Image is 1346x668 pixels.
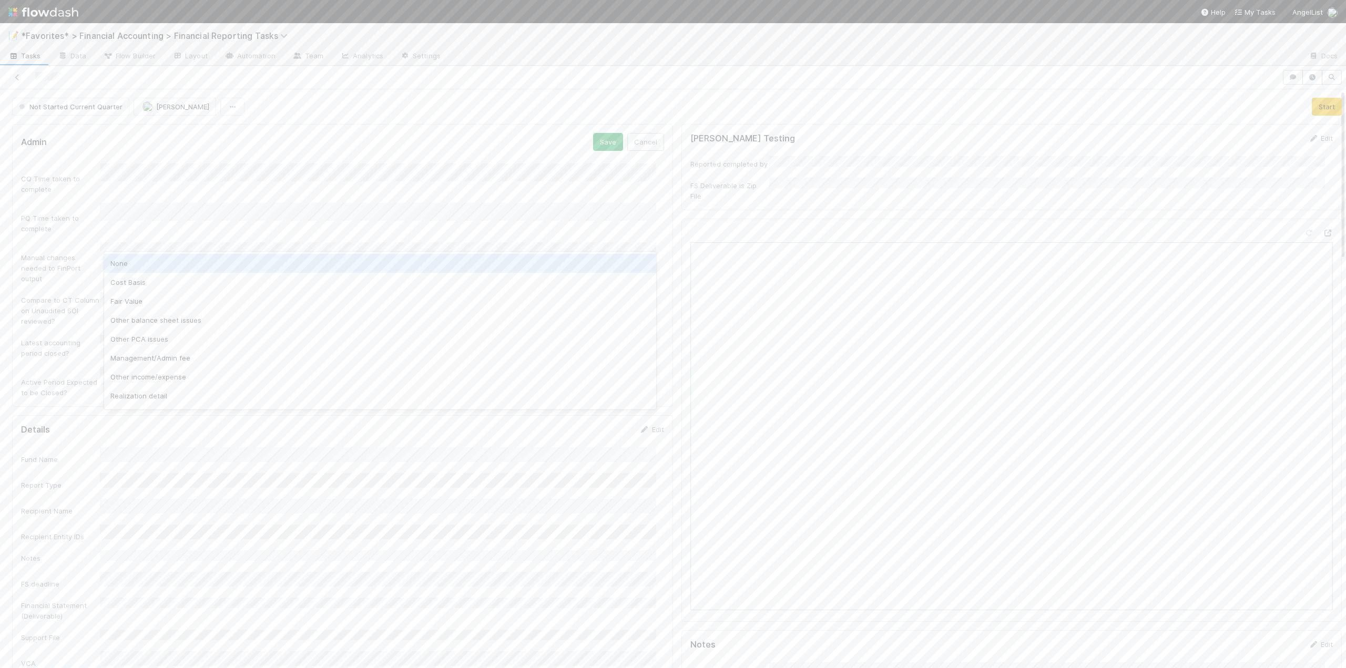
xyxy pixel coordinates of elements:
[21,137,47,148] h5: Admin
[1234,7,1276,17] a: My Tasks
[690,180,769,201] div: FS Deliverable is Zip File
[332,48,392,65] a: Analytics
[104,367,656,386] div: Other income/expense
[627,133,664,151] button: Cancel
[593,133,623,151] button: Save
[690,159,769,169] div: Reported completed by
[21,553,100,563] div: Notes
[103,50,156,61] span: Flow Builder
[142,101,153,112] img: avatar_705f3a58-2659-4f93-91ad-7a5be837418b.png
[21,600,100,621] div: Financial Statement (Deliverable)
[21,213,100,234] div: PQ Time taken to complete
[104,311,656,330] div: Other balance sheet issues
[1292,8,1323,16] span: AngelList
[17,102,123,111] span: Not Started Current Quarter
[104,405,656,424] div: Cashless contribution
[21,579,100,589] div: FS deadline
[21,173,100,194] div: CQ Time taken to complete
[639,425,664,434] a: Edit
[156,102,209,111] span: [PERSON_NAME]
[1308,134,1333,142] a: Edit
[21,425,50,435] h5: Details
[21,480,100,490] div: Report Type
[21,531,100,542] div: Recipient Entity IDs
[216,48,284,65] a: Automation
[12,98,129,116] button: Not Started Current Quarter
[690,640,716,650] h5: Notes
[95,48,164,65] a: Flow Builder
[21,377,100,398] div: Active Period Expected to be Closed?
[8,50,41,61] span: Tasks
[1327,7,1338,18] img: avatar_705f3a58-2659-4f93-91ad-7a5be837418b.png
[21,252,100,284] div: Manual changes needed to FinPort output
[392,48,449,65] a: Settings
[8,3,78,21] img: logo-inverted-e16ddd16eac7371096b0.svg
[104,254,656,273] div: None
[1308,640,1333,649] a: Edit
[1200,7,1226,17] div: Help
[1312,98,1342,116] button: Start
[21,632,100,643] div: Support File
[8,31,19,40] span: 📝
[1234,8,1276,16] span: My Tasks
[21,30,293,41] span: *Favorites* > Financial Accounting > Financial Reporting Tasks
[21,295,100,326] div: Compare to CT Column on Unaudited SOI reviewed?
[284,48,332,65] a: Team
[21,454,100,465] div: Fund Name
[21,337,100,358] div: Latest accounting period closed?
[104,330,656,348] div: Other PCA issues
[690,133,795,144] h5: [PERSON_NAME] Testing
[164,48,216,65] a: Layout
[104,348,656,367] div: Management/Admin fee
[104,273,656,292] div: Cost Basis
[21,506,100,516] div: Recipient Name
[1300,48,1346,65] a: Docs
[49,48,95,65] a: Data
[134,98,216,116] button: [PERSON_NAME]
[104,292,656,311] div: Fair Value
[104,386,656,405] div: Realization detail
